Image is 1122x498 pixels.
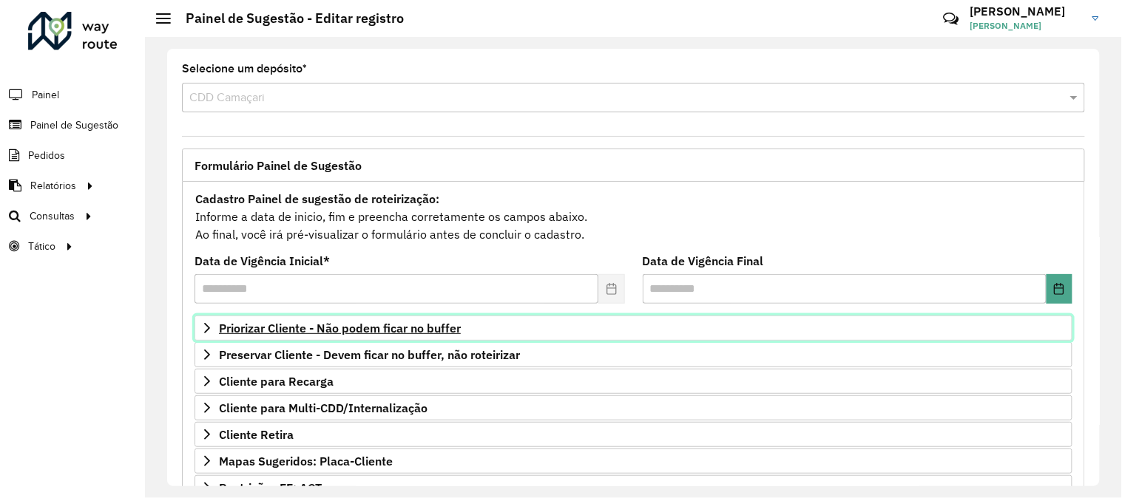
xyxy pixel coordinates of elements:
[195,191,439,206] strong: Cadastro Painel de sugestão de roteirização:
[28,148,65,163] span: Pedidos
[219,375,334,387] span: Cliente para Recarga
[219,482,322,494] span: Restrições FF: ACT
[182,60,307,78] label: Selecione um depósito
[28,239,55,254] span: Tático
[32,87,59,103] span: Painel
[30,178,76,194] span: Relatórios
[195,189,1072,244] div: Informe a data de inicio, fim e preencha corretamente os campos abaixo. Ao final, você irá pré-vi...
[219,322,461,334] span: Priorizar Cliente - Não podem ficar no buffer
[195,252,330,270] label: Data de Vigência Inicial
[219,349,520,361] span: Preservar Cliente - Devem ficar no buffer, não roteirizar
[195,422,1072,447] a: Cliente Retira
[195,342,1072,367] a: Preservar Cliente - Devem ficar no buffer, não roteirizar
[970,4,1081,18] h3: [PERSON_NAME]
[171,10,404,27] h2: Painel de Sugestão - Editar registro
[970,19,1081,33] span: [PERSON_NAME]
[30,208,75,224] span: Consultas
[195,315,1072,341] a: Priorizar Cliente - Não podem ficar no buffer
[195,395,1072,420] a: Cliente para Multi-CDD/Internalização
[1047,274,1072,304] button: Choose Date
[643,252,764,270] label: Data de Vigência Final
[219,429,294,440] span: Cliente Retira
[935,3,967,35] a: Contato Rápido
[195,160,362,171] span: Formulário Painel de Sugestão
[195,448,1072,474] a: Mapas Sugeridos: Placa-Cliente
[195,369,1072,394] a: Cliente para Recarga
[219,402,427,414] span: Cliente para Multi-CDD/Internalização
[219,455,393,467] span: Mapas Sugeridos: Placa-Cliente
[30,117,118,133] span: Painel de Sugestão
